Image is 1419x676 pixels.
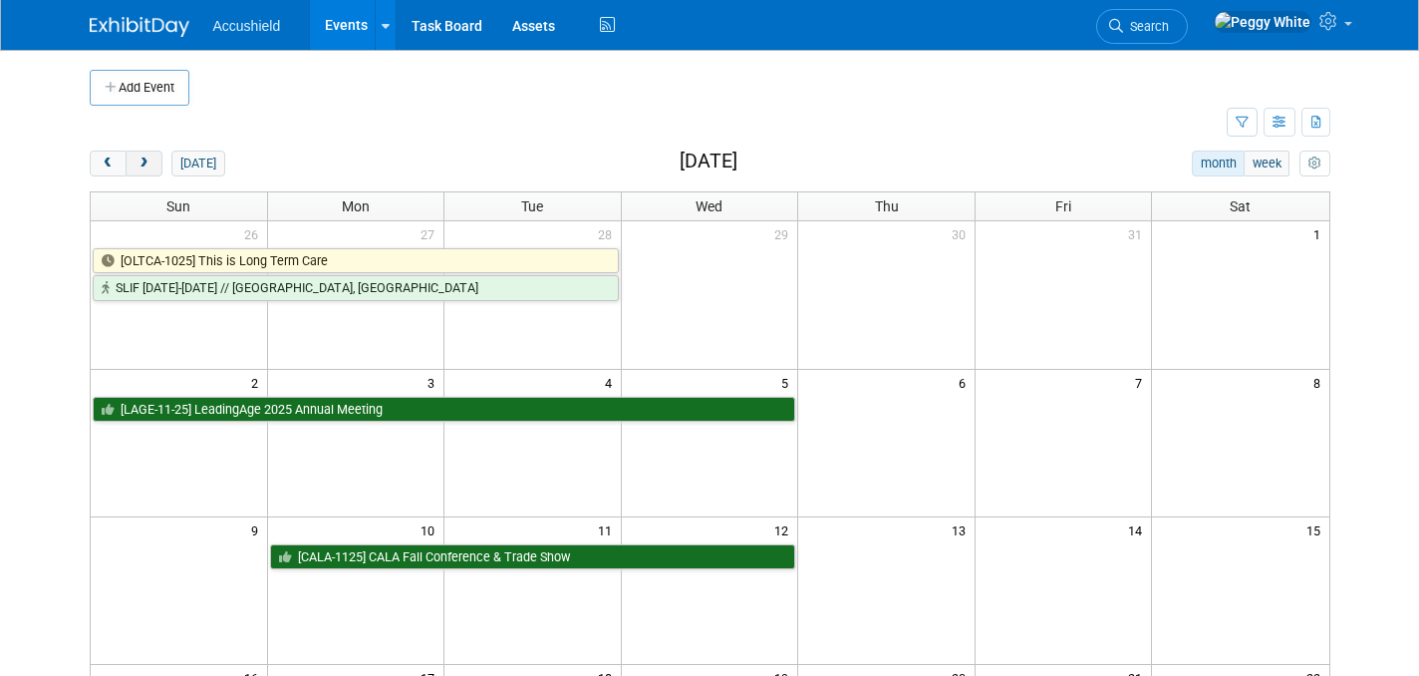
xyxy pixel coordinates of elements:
[249,370,267,395] span: 2
[1311,221,1329,246] span: 1
[772,221,797,246] span: 29
[249,517,267,542] span: 9
[166,198,190,214] span: Sun
[1230,198,1251,214] span: Sat
[1214,11,1311,33] img: Peggy White
[596,517,621,542] span: 11
[779,370,797,395] span: 5
[1311,370,1329,395] span: 8
[342,198,370,214] span: Mon
[950,221,975,246] span: 30
[90,151,127,176] button: prev
[90,70,189,106] button: Add Event
[696,198,722,214] span: Wed
[1299,151,1329,176] button: myCustomButton
[93,397,796,423] a: [LAGE-11-25] LeadingAge 2025 Annual Meeting
[419,221,443,246] span: 27
[126,151,162,176] button: next
[426,370,443,395] span: 3
[603,370,621,395] span: 4
[171,151,224,176] button: [DATE]
[93,248,619,274] a: [OLTCA-1025] This is Long Term Care
[1133,370,1151,395] span: 7
[419,517,443,542] span: 10
[772,517,797,542] span: 12
[1192,151,1245,176] button: month
[1126,221,1151,246] span: 31
[1304,517,1329,542] span: 15
[950,517,975,542] span: 13
[1244,151,1289,176] button: week
[90,17,189,37] img: ExhibitDay
[93,275,619,301] a: SLIF [DATE]-[DATE] // [GEOGRAPHIC_DATA], [GEOGRAPHIC_DATA]
[680,151,737,172] h2: [DATE]
[1055,198,1071,214] span: Fri
[875,198,899,214] span: Thu
[242,221,267,246] span: 26
[596,221,621,246] span: 28
[957,370,975,395] span: 6
[1126,517,1151,542] span: 14
[1123,19,1169,34] span: Search
[1096,9,1188,44] a: Search
[213,18,281,34] span: Accushield
[1308,158,1321,170] i: Personalize Calendar
[521,198,543,214] span: Tue
[270,544,796,570] a: [CALA-1125] CALA Fall Conference & Trade Show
